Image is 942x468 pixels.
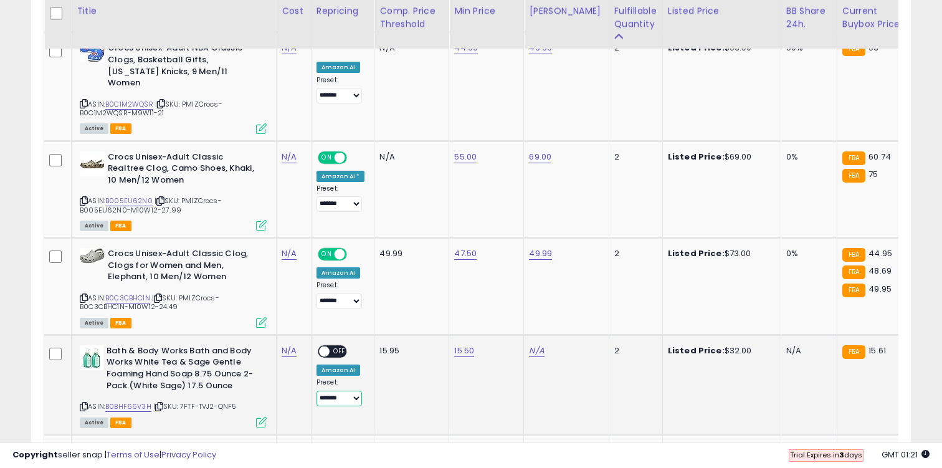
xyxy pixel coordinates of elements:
div: Preset: [316,281,365,309]
a: B005EU62N0 [105,196,153,206]
small: FBA [842,42,865,56]
div: ASIN: [80,42,267,132]
span: | SKU: 7FTF-TVJ2-QNF5 [153,401,237,411]
b: 3 [839,450,844,460]
small: FBA [842,265,865,279]
div: Comp. Price Threshold [379,4,444,31]
span: OFF [345,249,365,260]
div: Preset: [316,76,365,104]
small: FBA [842,345,865,359]
span: All listings currently available for purchase on Amazon [80,318,108,328]
b: Listed Price: [668,151,725,163]
div: 49.99 [379,248,439,259]
small: FBA [842,248,865,262]
div: [PERSON_NAME] [529,4,603,17]
a: N/A [529,345,544,357]
span: 49.95 [868,283,892,295]
div: Title [77,4,271,17]
span: | SKU: PMIZCrocs-B0C3CBHC1N-M10W12-24.49 [80,293,219,312]
div: Repricing [316,4,369,17]
small: FBA [842,169,865,183]
img: 41Nh-gA0aTL._SL40_.jpg [80,345,103,370]
div: $32.00 [668,345,771,356]
a: 47.50 [454,247,477,260]
div: N/A [379,151,439,163]
div: 2 [614,345,653,356]
a: B0C1M2WQSR [105,99,153,110]
div: 15.95 [379,345,439,356]
div: Preset: [316,184,365,213]
a: Privacy Policy [161,449,216,461]
span: 2025-10-7 01:21 GMT [882,449,930,461]
b: Listed Price: [668,345,725,356]
span: ON [319,249,335,260]
a: N/A [282,345,297,357]
b: Crocs Unisex-Adult Classic Realtree Clog, Camo Shoes, Khaki, 10 Men/12 Women [108,151,259,189]
a: B0BHF66V3H [105,401,151,412]
b: Listed Price: [668,247,725,259]
span: OFF [330,346,350,356]
span: 60.74 [868,151,891,163]
span: OFF [345,152,365,163]
span: All listings currently available for purchase on Amazon [80,221,108,231]
span: FBA [110,318,131,328]
span: 75 [868,168,878,180]
small: FBA [842,284,865,297]
img: 51HJlIYIJML._SL40_.jpg [80,42,105,62]
span: 44.95 [868,247,892,259]
a: 55.00 [454,151,477,163]
img: 41RhaU57oyL._SL40_.jpg [80,151,105,176]
span: FBA [110,123,131,134]
a: 15.50 [454,345,474,357]
div: 0% [786,151,827,163]
div: N/A [786,345,827,356]
div: Fulfillable Quantity [614,4,657,31]
div: Preset: [316,378,365,406]
div: Listed Price [668,4,776,17]
div: Amazon AI [316,365,360,376]
b: Bath & Body Works Bath and Body Works White Tea & Sage Gentle Foaming Hand Soap 8.75 Ounce 2-Pack... [107,345,258,394]
div: BB Share 24h. [786,4,832,31]
div: ASIN: [80,345,267,426]
b: Crocs Unisex-Adult NBA Classic Clogs, Basketball Gifts, [US_STATE] Knicks, 9 Men/11 Women [108,42,259,92]
span: Trial Expires in days [790,450,862,460]
a: N/A [282,247,297,260]
span: FBA [110,221,131,231]
a: Terms of Use [107,449,159,461]
div: ASIN: [80,248,267,327]
div: $73.00 [668,248,771,259]
div: Amazon AI [316,62,360,73]
div: Min Price [454,4,518,17]
div: $69.00 [668,151,771,163]
span: FBA [110,418,131,428]
a: 69.00 [529,151,551,163]
span: 15.61 [868,345,886,356]
img: 41aVFJUbEbL._SL40_.jpg [80,248,105,264]
a: 49.99 [529,247,552,260]
span: All listings currently available for purchase on Amazon [80,123,108,134]
div: 2 [614,248,653,259]
span: All listings currently available for purchase on Amazon [80,418,108,428]
div: seller snap | | [12,449,216,461]
b: Crocs Unisex-Adult Classic Clog, Clogs for Women and Men, Elephant, 10 Men/12 Women [108,248,259,286]
div: Cost [282,4,306,17]
div: 0% [786,248,827,259]
strong: Copyright [12,449,58,461]
span: | SKU: PMIZCrocs-B005EU62N0-M10W12-27.99 [80,196,222,214]
span: 48.69 [868,265,892,277]
a: N/A [282,151,297,163]
span: | SKU: PMIZCrocs-B0C1M2WQSR-M9W11-21 [80,99,222,118]
a: B0C3CBHC1N [105,293,150,303]
small: FBA [842,151,865,165]
div: Amazon AI [316,267,360,279]
div: ASIN: [80,151,267,230]
div: 2 [614,151,653,163]
span: ON [319,152,335,163]
div: Current Buybox Price [842,4,906,31]
div: Amazon AI * [316,171,365,182]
